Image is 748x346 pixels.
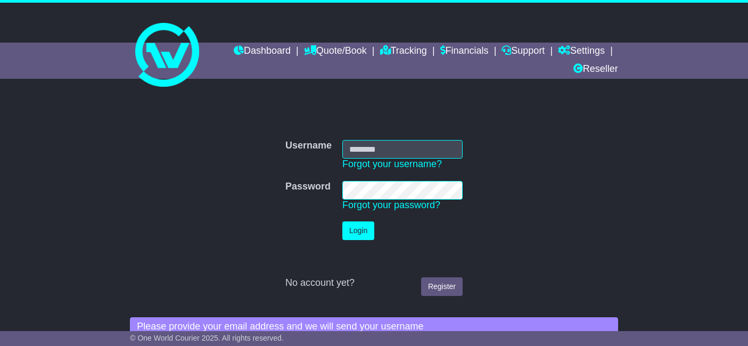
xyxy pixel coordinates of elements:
a: Register [421,277,463,296]
a: Financials [440,43,489,61]
div: No account yet? [285,277,463,289]
a: Quote/Book [304,43,367,61]
div: Please provide your email address and we will send your username [130,317,618,336]
button: Login [342,221,374,240]
label: Username [285,140,332,152]
a: Tracking [380,43,427,61]
a: Forgot your username? [342,159,442,169]
a: Dashboard [234,43,291,61]
a: Reseller [573,61,618,79]
a: Settings [558,43,605,61]
span: © One World Courier 2025. All rights reserved. [130,334,284,342]
label: Password [285,181,331,193]
a: Forgot your password? [342,200,440,210]
a: Support [502,43,545,61]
